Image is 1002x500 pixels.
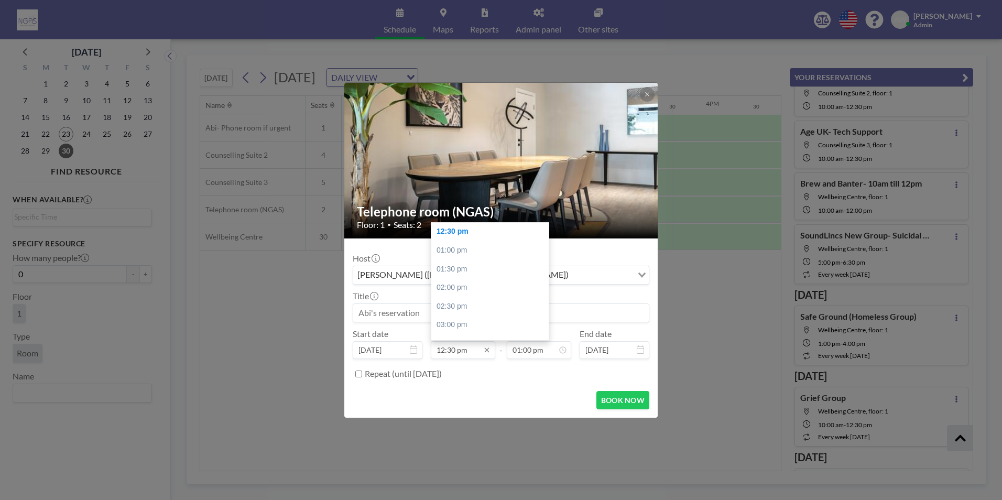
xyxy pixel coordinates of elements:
[431,278,554,297] div: 02:00 pm
[431,222,554,241] div: 12:30 pm
[365,368,442,379] label: Repeat (until [DATE])
[355,268,571,282] span: [PERSON_NAME] ([EMAIL_ADDRESS][DOMAIN_NAME])
[596,391,649,409] button: BOOK NOW
[353,291,377,301] label: Title
[431,260,554,279] div: 01:30 pm
[431,297,554,316] div: 02:30 pm
[387,221,391,229] span: •
[353,253,379,264] label: Host
[357,204,646,220] h2: Telephone room (NGAS)
[431,316,554,334] div: 03:00 pm
[580,329,612,339] label: End date
[357,220,385,230] span: Floor: 1
[394,220,421,230] span: Seats: 2
[499,332,503,355] span: -
[353,304,649,322] input: Abi's reservation
[353,329,388,339] label: Start date
[572,268,631,282] input: Search for option
[353,266,649,284] div: Search for option
[431,241,554,260] div: 01:00 pm
[344,56,659,265] img: 537.jpg
[431,334,554,353] div: 03:30 pm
